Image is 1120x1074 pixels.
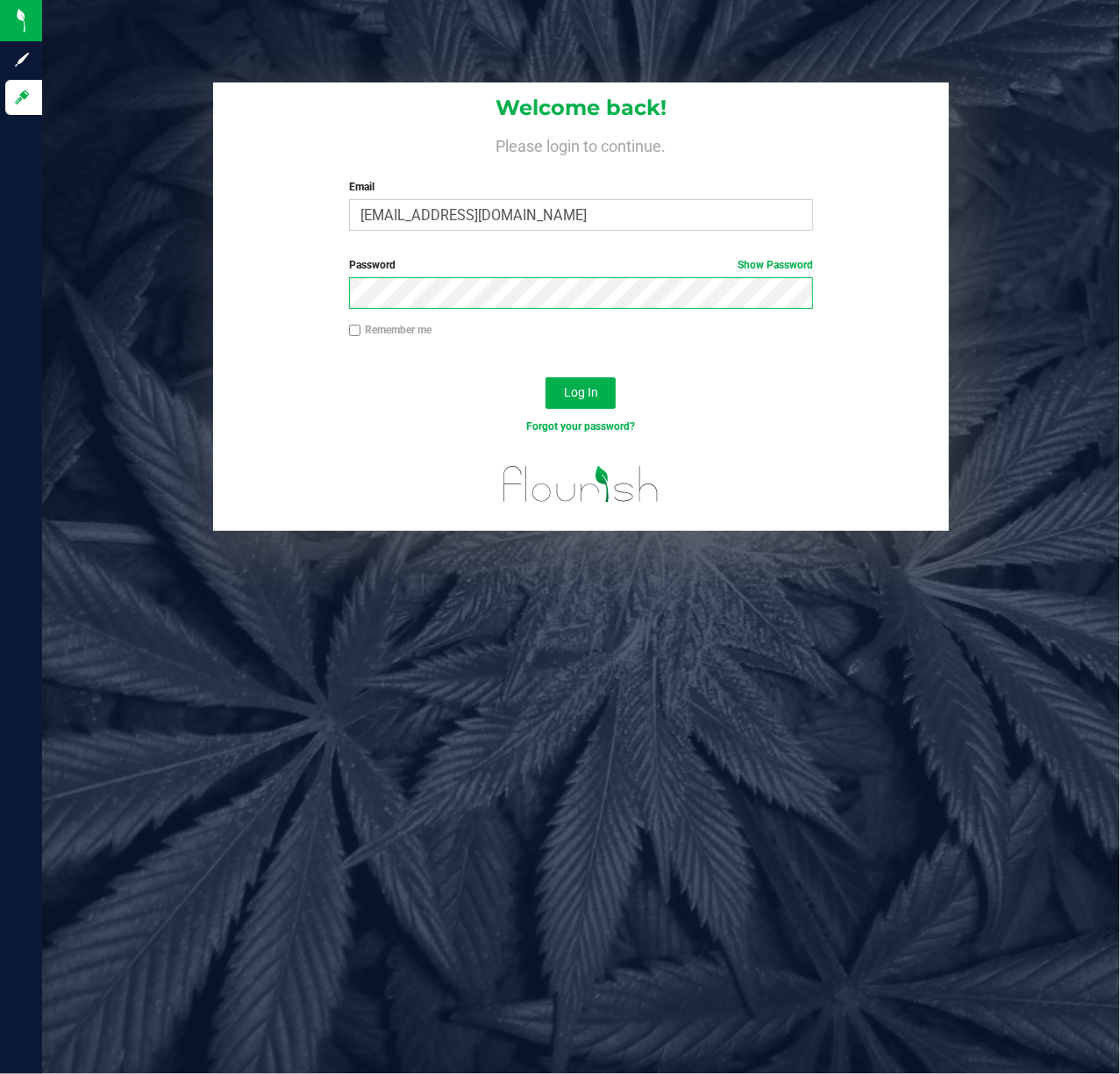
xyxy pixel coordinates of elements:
input: Remember me [349,325,361,337]
h4: Please login to continue. [213,133,949,154]
h1: Welcome back! [213,97,949,119]
span: Log In [564,385,598,399]
a: Show Password [738,259,813,271]
button: Log In [546,377,616,409]
span: Password [349,259,396,271]
label: Email [349,179,814,195]
img: flourish_logo.svg [489,453,674,516]
inline-svg: Sign up [13,51,31,68]
inline-svg: Log in [13,89,31,106]
label: Remember me [349,322,432,338]
a: Forgot your password? [526,420,635,433]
